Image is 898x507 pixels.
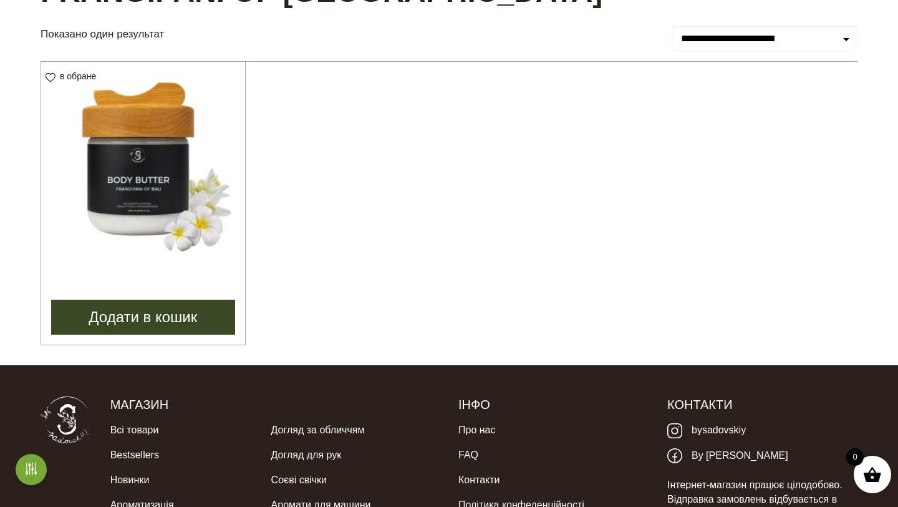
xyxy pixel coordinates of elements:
a: Контакти [458,468,500,493]
a: Новинки [110,468,150,493]
a: By [PERSON_NAME] [667,443,788,469]
a: Всі товари [110,418,159,443]
a: FAQ [458,443,478,468]
a: Догляд для рук [271,443,342,468]
span: в обране [60,71,96,81]
a: Догляд за обличчям [271,418,365,443]
a: Bestsellers [110,443,159,468]
span: 0 [846,448,864,466]
a: Додати в кошик: “Баттер для тіла FRANGIPANI OF BALI” [51,300,235,335]
h5: Інфо [458,396,649,413]
select: Замовлення магазину [673,26,857,51]
h5: Контакти [667,396,857,413]
a: bysadovskiy [667,418,746,443]
h5: Магазин [110,396,440,413]
p: Показано один результат [41,27,164,42]
img: unfavourite.svg [46,73,56,82]
a: Соєві свічки [271,468,327,493]
a: Про нас [458,418,495,443]
a: в обране [46,71,100,81]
